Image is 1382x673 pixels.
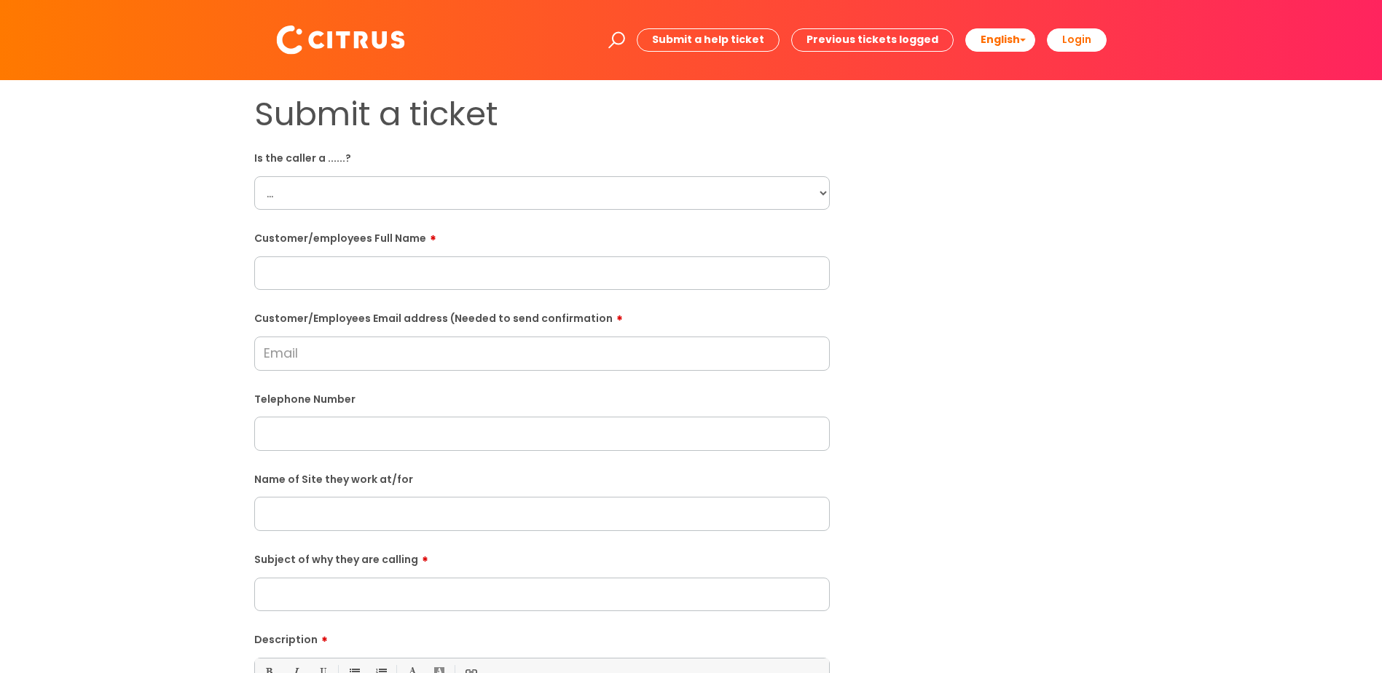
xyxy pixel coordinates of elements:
[791,28,954,51] a: Previous tickets logged
[1062,32,1091,47] b: Login
[1047,28,1107,51] a: Login
[254,629,830,646] label: Description
[254,227,830,245] label: Customer/employees Full Name
[254,149,830,165] label: Is the caller a ......?
[981,32,1020,47] span: English
[254,548,830,566] label: Subject of why they are calling
[254,390,830,406] label: Telephone Number
[254,307,830,325] label: Customer/Employees Email address (Needed to send confirmation
[254,95,830,134] h1: Submit a ticket
[637,28,780,51] a: Submit a help ticket
[254,471,830,486] label: Name of Site they work at/for
[254,336,830,370] input: Email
